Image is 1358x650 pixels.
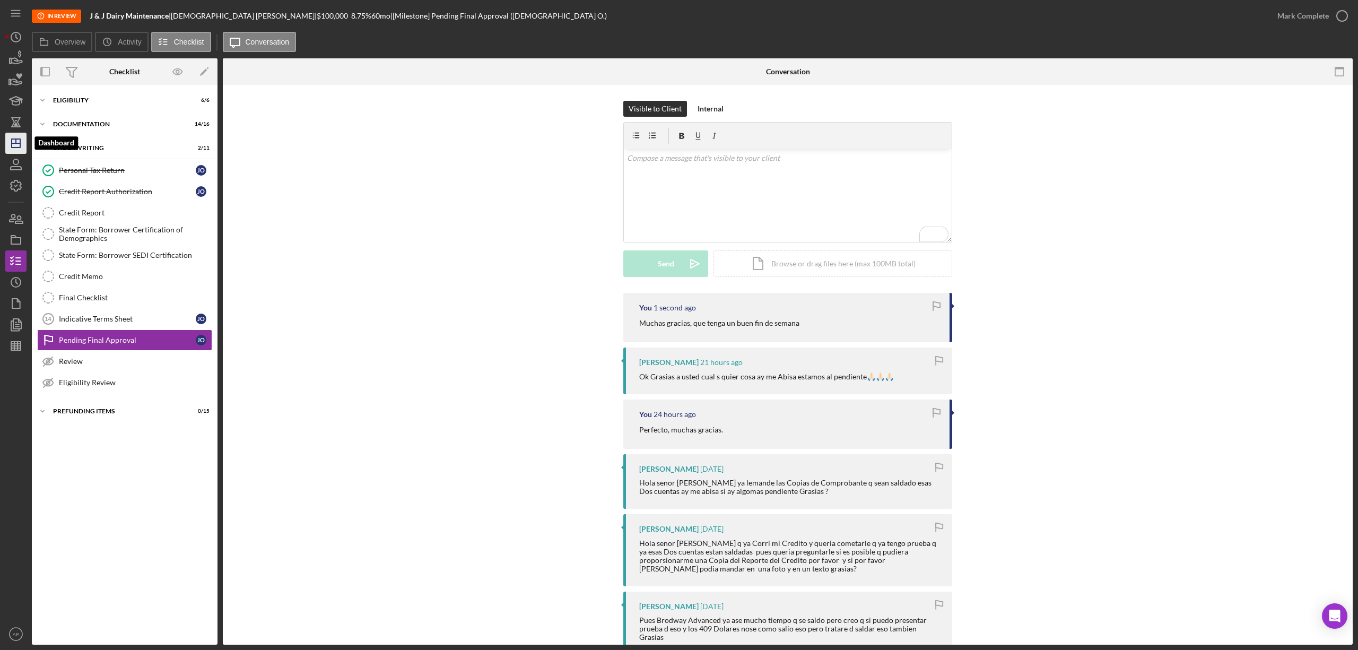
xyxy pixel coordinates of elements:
[623,101,687,117] button: Visible to Client
[90,12,171,20] div: |
[32,10,81,23] div: In Review
[59,378,212,387] div: Eligibility Review
[700,525,724,533] time: 2025-08-29 21:09
[700,602,724,611] time: 2025-08-23 00:20
[639,304,652,312] div: You
[639,317,799,329] p: Muchas gracias, que tenga un buen fin de semana
[59,226,212,242] div: State Form: Borrower Certification of Demographics
[623,250,708,277] button: Send
[59,357,212,366] div: Review
[53,97,183,103] div: Eligibility
[37,287,212,308] a: Final Checklist
[37,330,212,351] a: Pending Final ApprovalJO
[698,101,724,117] div: Internal
[190,121,210,127] div: 14 / 16
[37,266,212,287] a: Credit Memo
[37,181,212,202] a: Credit Report AuthorizationJO
[624,149,952,242] div: To enrich screen reader interactions, please activate Accessibility in Grammarly extension settings
[37,351,212,372] a: Review
[5,623,27,645] button: AE
[190,408,210,414] div: 0 / 15
[37,372,212,393] a: Eligibility Review
[196,186,206,197] div: J O
[639,616,942,642] div: Pues Brodway Advanced ya ase mucho tiempo q se saldo pero creo q si puedo presentar prueba d eso ...
[59,209,212,217] div: Credit Report
[174,38,204,46] label: Checklist
[639,479,942,496] div: Hola senor [PERSON_NAME] ya lemande las Copias de Comprobante q sean saldado esas Dos cuentas ay ...
[109,67,140,76] div: Checklist
[351,12,371,20] div: 8.75 %
[32,32,92,52] button: Overview
[654,304,696,312] time: 2025-09-05 21:21
[317,11,348,20] span: $100,000
[32,10,81,23] div: This stage is no longer available as part of the standard workflow for Small Business Community L...
[639,410,652,419] div: You
[196,335,206,345] div: J O
[151,32,211,52] button: Checklist
[45,316,51,322] tspan: 14
[190,97,210,103] div: 6 / 6
[654,410,696,419] time: 2025-09-04 21:47
[59,293,212,302] div: Final Checklist
[53,145,183,151] div: Underwriting
[639,424,723,436] p: Perfecto, muchas gracias.
[639,465,699,473] div: [PERSON_NAME]
[658,250,674,277] div: Send
[629,101,682,117] div: Visible to Client
[371,12,390,20] div: 60 mo
[118,38,141,46] label: Activity
[37,160,212,181] a: Personal Tax ReturnJO
[90,11,169,20] b: J & J Dairy Maintenance
[37,308,212,330] a: 14Indicative Terms SheetJO
[639,539,942,573] div: Hola senor [PERSON_NAME] q ya Corri mi Credito y queria cometarle q ya tengo prueba q ya esas Dos...
[59,272,212,281] div: Credit Memo
[1267,5,1353,27] button: Mark Complete
[700,358,743,367] time: 2025-09-05 00:00
[13,631,20,637] text: AE
[1322,603,1347,629] div: Open Intercom Messenger
[59,336,196,344] div: Pending Final Approval
[37,223,212,245] a: State Form: Borrower Certification of Demographics
[171,12,317,20] div: [DEMOGRAPHIC_DATA] [PERSON_NAME] |
[196,314,206,324] div: J O
[639,372,894,381] div: Ok Grasias a usted cual s quier cosa ay me Abisa estamos al pendiente🙏🏻🙏🏻🙏🏻
[692,101,729,117] button: Internal
[246,38,290,46] label: Conversation
[390,12,607,20] div: | [Milestone] Pending Final Approval ([DEMOGRAPHIC_DATA] O.)
[639,602,699,611] div: [PERSON_NAME]
[59,315,196,323] div: Indicative Terms Sheet
[190,145,210,151] div: 2 / 11
[766,67,810,76] div: Conversation
[59,251,212,259] div: State Form: Borrower SEDI Certification
[59,166,196,175] div: Personal Tax Return
[1277,5,1329,27] div: Mark Complete
[55,38,85,46] label: Overview
[223,32,297,52] button: Conversation
[53,408,183,414] div: Prefunding Items
[59,187,196,196] div: Credit Report Authorization
[700,465,724,473] time: 2025-09-04 01:33
[53,121,183,127] div: Documentation
[639,525,699,533] div: [PERSON_NAME]
[95,32,148,52] button: Activity
[37,245,212,266] a: State Form: Borrower SEDI Certification
[37,202,212,223] a: Credit Report
[639,358,699,367] div: [PERSON_NAME]
[196,165,206,176] div: J O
